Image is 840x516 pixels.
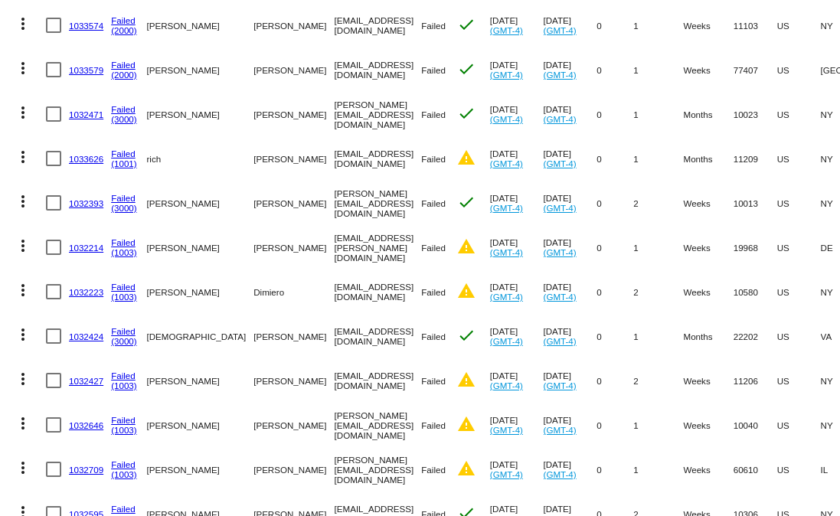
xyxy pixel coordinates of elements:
mat-cell: 60610 [734,447,777,492]
mat-cell: [PERSON_NAME] [146,447,253,492]
a: (GMT-4) [544,70,577,80]
mat-cell: [DATE] [544,358,597,403]
mat-icon: check [457,104,476,122]
a: (GMT-4) [544,114,577,124]
mat-cell: 0 [596,447,633,492]
mat-cell: [PERSON_NAME] [146,92,253,136]
mat-cell: 1 [633,3,683,47]
a: Failed [111,60,136,70]
mat-icon: more_vert [14,192,32,211]
mat-cell: Dimiero [253,269,334,314]
mat-cell: 10023 [734,92,777,136]
mat-cell: US [777,136,821,181]
a: (GMT-4) [490,336,523,346]
mat-icon: check [457,60,476,78]
span: Failed [421,420,446,430]
mat-cell: Months [683,136,733,181]
a: 1033626 [69,154,103,164]
a: Failed [111,193,136,203]
a: Failed [111,149,136,158]
mat-cell: US [777,47,821,92]
mat-icon: warning [457,149,476,167]
mat-cell: [DATE] [544,92,597,136]
mat-cell: 2 [633,181,683,225]
a: Failed [111,326,136,336]
mat-cell: 0 [596,225,633,269]
mat-cell: 11103 [734,3,777,47]
a: (GMT-4) [544,469,577,479]
mat-icon: more_vert [14,325,32,344]
mat-cell: rich [146,136,253,181]
mat-icon: more_vert [14,59,32,77]
mat-cell: US [777,181,821,225]
mat-cell: [EMAIL_ADDRESS][DOMAIN_NAME] [335,3,422,47]
a: (1003) [111,292,137,302]
mat-cell: 1 [633,92,683,136]
mat-icon: check [457,193,476,211]
mat-cell: US [777,314,821,358]
mat-cell: US [777,225,821,269]
a: (GMT-4) [490,469,523,479]
a: 1032424 [69,331,103,341]
mat-cell: 1 [633,403,683,447]
a: (GMT-4) [544,336,577,346]
mat-cell: 0 [596,136,633,181]
mat-cell: Weeks [683,181,733,225]
mat-cell: 0 [596,314,633,358]
mat-cell: [PERSON_NAME][EMAIL_ADDRESS][DOMAIN_NAME] [335,92,422,136]
mat-cell: [DATE] [490,403,544,447]
mat-cell: Weeks [683,403,733,447]
span: Failed [421,109,446,119]
a: Failed [111,371,136,380]
a: (GMT-4) [544,203,577,213]
mat-cell: [PERSON_NAME] [253,181,334,225]
a: (1001) [111,158,137,168]
span: Failed [421,331,446,341]
mat-cell: [PERSON_NAME] [253,3,334,47]
mat-cell: 22202 [734,314,777,358]
mat-cell: [PERSON_NAME] [253,47,334,92]
a: (GMT-4) [490,25,523,35]
mat-icon: more_vert [14,103,32,122]
mat-cell: [DATE] [490,181,544,225]
mat-icon: warning [457,459,476,478]
mat-icon: more_vert [14,15,32,33]
mat-icon: more_vert [14,148,32,166]
mat-cell: 0 [596,92,633,136]
a: 1032471 [69,109,103,119]
mat-cell: [EMAIL_ADDRESS][DOMAIN_NAME] [335,269,422,314]
a: (GMT-4) [544,380,577,390]
a: Failed [111,15,136,25]
a: (GMT-4) [490,158,523,168]
a: (GMT-4) [544,247,577,257]
a: (GMT-4) [490,292,523,302]
mat-cell: [EMAIL_ADDRESS][DOMAIN_NAME] [335,314,422,358]
a: (GMT-4) [544,25,577,35]
mat-icon: warning [457,415,476,433]
a: Failed [111,282,136,292]
mat-cell: US [777,358,821,403]
mat-cell: 11209 [734,136,777,181]
mat-cell: [EMAIL_ADDRESS][DOMAIN_NAME] [335,47,422,92]
a: 1033574 [69,21,103,31]
a: 1032709 [69,465,103,475]
mat-cell: US [777,3,821,47]
mat-cell: [DATE] [490,358,544,403]
mat-cell: 1 [633,314,683,358]
mat-cell: [DATE] [544,403,597,447]
mat-cell: [DATE] [490,47,544,92]
mat-cell: Weeks [683,269,733,314]
mat-cell: [PERSON_NAME] [146,269,253,314]
mat-cell: 10580 [734,269,777,314]
mat-cell: 77407 [734,47,777,92]
mat-cell: [PERSON_NAME] [253,403,334,447]
mat-cell: [PERSON_NAME] [253,358,334,403]
a: 1032646 [69,420,103,430]
a: (1003) [111,425,137,435]
a: (1003) [111,380,137,390]
a: Failed [111,459,136,469]
mat-cell: [PERSON_NAME][EMAIL_ADDRESS][DOMAIN_NAME] [335,403,422,447]
mat-cell: [PERSON_NAME] [146,225,253,269]
mat-cell: 10013 [734,181,777,225]
mat-icon: check [457,326,476,345]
